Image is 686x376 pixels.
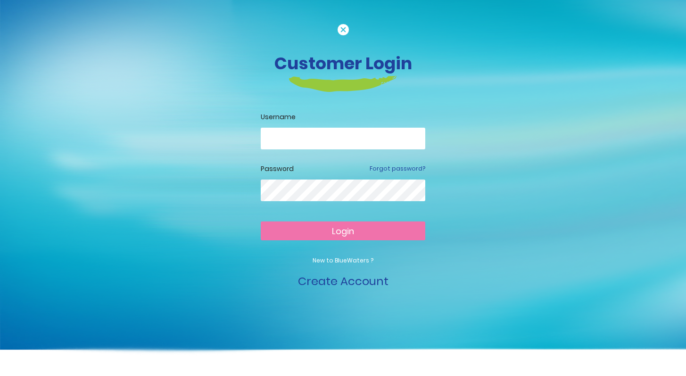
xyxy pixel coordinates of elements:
h3: Customer Login [82,53,605,74]
label: Username [261,112,425,122]
span: Login [332,225,354,237]
a: Create Account [298,273,388,289]
img: cancel [338,24,349,35]
a: Forgot password? [370,164,425,173]
button: Login [261,221,425,240]
img: login-heading-border.png [289,76,397,92]
p: New to BlueWaters ? [261,256,425,265]
label: Password [261,164,294,174]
